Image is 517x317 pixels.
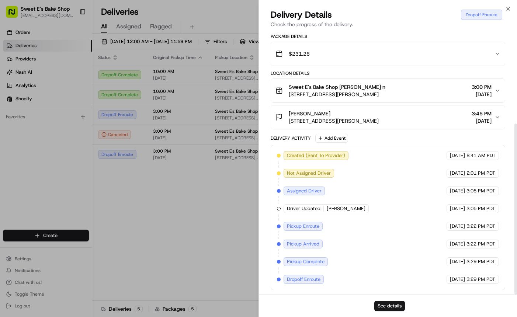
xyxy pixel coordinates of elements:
span: [DATE] [450,170,465,177]
img: 1736555255976-a54dd68f-1ca7-489b-9aae-adbdc363a1c4 [7,70,21,84]
span: 3:22 PM PDT [466,223,495,230]
span: Not Assigned Driver [287,170,331,177]
span: Pickup Arrived [287,241,319,247]
a: 📗Knowledge Base [4,162,59,175]
span: • [99,114,102,120]
div: We're available if you need us! [33,78,101,84]
span: 3:00 PM [472,83,492,91]
button: Sweet E's Bake Shop [PERSON_NAME] n[STREET_ADDRESS][PERSON_NAME]3:00 PM[DATE] [271,79,505,102]
span: [DATE] [450,188,465,194]
span: • [61,134,64,140]
span: 3:29 PM PDT [466,276,495,283]
span: [DATE] [450,223,465,230]
span: Sweet E's Bake Shop [PERSON_NAME] n [289,83,385,91]
div: Package Details [271,34,505,39]
span: Driver Updated [287,205,320,212]
button: Start new chat [125,73,134,81]
span: Created (Sent To Provider) [287,152,345,159]
div: Past conversations [7,96,49,102]
button: $231.28 [271,42,505,66]
button: See details [374,301,405,311]
button: See all [114,94,134,103]
span: 2:01 PM PDT [466,170,495,177]
img: Liam S. [7,127,19,139]
button: Add Event [315,134,348,143]
input: Clear [19,48,122,55]
span: Dropoff Enroute [287,276,320,283]
span: [STREET_ADDRESS][PERSON_NAME] [289,91,385,98]
span: 3:22 PM PDT [466,241,495,247]
button: [PERSON_NAME][STREET_ADDRESS][PERSON_NAME]3:45 PM[DATE] [271,105,505,129]
p: Welcome 👋 [7,29,134,41]
span: [PERSON_NAME] [327,205,365,212]
span: 3:05 PM PDT [466,188,495,194]
img: Nash [7,7,22,22]
div: 📗 [7,166,13,171]
span: [DATE] [472,91,492,98]
a: Powered byPylon [52,182,89,188]
img: 1736555255976-a54dd68f-1ca7-489b-9aae-adbdc363a1c4 [15,115,21,121]
span: [DATE] [450,276,465,283]
span: [DATE] [450,241,465,247]
span: 3:45 PM [472,110,492,117]
span: 3:29 PM PDT [466,258,495,265]
span: Pylon [73,183,89,188]
span: Pickup Complete [287,258,325,265]
span: API Documentation [70,165,118,172]
span: [DATE] [472,117,492,125]
span: [DATE] [103,114,118,120]
img: 1727276513143-84d647e1-66c0-4f92-a045-3c9f9f5dfd92 [15,70,29,84]
div: Start new chat [33,70,121,78]
span: $231.28 [289,50,310,58]
div: Location Details [271,70,505,76]
span: Pickup Enroute [287,223,319,230]
span: [STREET_ADDRESS][PERSON_NAME] [289,117,379,125]
span: Knowledge Base [15,165,56,172]
div: Delivery Activity [271,135,311,141]
span: [DATE] [450,152,465,159]
span: [DATE] [450,205,465,212]
div: 💻 [62,166,68,171]
img: Joana Marie Avellanoza [7,107,19,119]
a: 💻API Documentation [59,162,121,175]
span: 3:05 PM PDT [466,205,495,212]
span: [PERSON_NAME] [289,110,330,117]
p: Check the progress of the delivery. [271,21,505,28]
span: Delivery Details [271,9,332,21]
span: [DATE] [65,134,80,140]
span: [PERSON_NAME] [23,134,60,140]
span: [DATE] [450,258,465,265]
span: 8:41 AM PDT [466,152,496,159]
img: 1736555255976-a54dd68f-1ca7-489b-9aae-adbdc363a1c4 [15,135,21,140]
span: [PERSON_NAME] [PERSON_NAME] [23,114,98,120]
span: Assigned Driver [287,188,322,194]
